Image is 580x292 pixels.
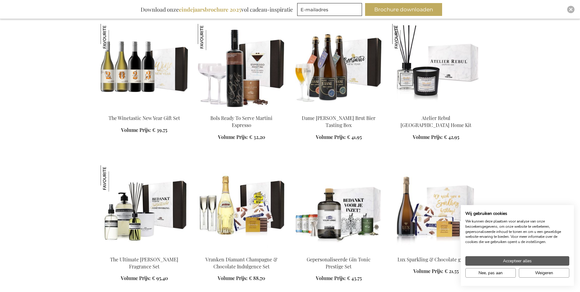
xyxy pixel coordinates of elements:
img: GEPERSONALISEERDE GIN TONIC COCKTAIL SET [295,165,382,251]
img: Atelier Rebul Istanbul Home Kit [392,24,480,110]
h2: Wij gebruiken cookies [465,211,569,216]
img: Lux Sparkling & Chocolade gift box [392,165,480,251]
img: The Ultimate Marie-Stella-Maris Fragrance Set [101,165,127,192]
span: Volume Prijs: [218,134,248,140]
div: Download onze vol cadeau-inspiratie [138,3,296,16]
img: Vranken Diamant Champagne & Chocolate Indulgence Set [198,165,285,251]
span: € 32,20 [249,134,265,140]
img: The Ultimate Marie-Stella-Maris Fragrance Set [101,165,188,251]
img: Bols Ready To Serve Martini Espresso [198,24,224,50]
a: Gepersonaliseerde Gin Tonic Prestige Set [307,256,371,270]
img: Close [569,8,573,11]
span: € 88,70 [249,275,265,281]
a: Lux Sparkling & Chocolade gift box [392,249,480,254]
span: Volume Prijs: [413,134,443,140]
span: € 39,75 [152,127,167,133]
div: Close [567,6,574,13]
button: Alle cookies weigeren [519,268,569,278]
img: Bols Ready To Serve Martini Espresso [198,24,285,110]
span: Nee, pas aan [478,270,503,276]
a: Atelier Rebul [GEOGRAPHIC_DATA] Home Kit [401,115,471,128]
img: Atelier Rebul Istanbul Home Kit [392,24,419,50]
a: Bols Ready To Serve Martini Espresso [210,115,272,128]
button: Accepteer alle cookies [465,256,569,266]
a: Volume Prijs: € 21,55 [413,268,459,275]
span: Volume Prijs: [316,134,346,140]
input: E-mailadres [297,3,362,16]
a: The Ultimate [PERSON_NAME] Fragrance Set [110,256,178,270]
a: Atelier Rebul Istanbul Home Kit Atelier Rebul Istanbul Home Kit [392,107,480,113]
a: Dame [PERSON_NAME] Brut Bier Tasting Box [302,115,375,128]
span: € 95,40 [152,275,168,281]
b: eindejaarsbrochure 2025 [179,6,241,13]
a: Volume Prijs: € 41,95 [316,134,362,141]
img: Dame Jeanne Royal Champagne Beer Tasting Box [295,24,382,110]
a: Vranken Diamant Champagne & Chocolate Indulgence Set [205,256,277,270]
a: Volume Prijs: € 88,70 [218,275,265,282]
img: The Winetastic New Year Gift Set [101,24,127,50]
span: € 41,95 [347,134,362,140]
a: Vranken Diamant Champagne & Chocolate Indulgence Set [198,249,285,254]
span: Volume Prijs: [121,127,151,133]
a: Beer Apéro Gift Box The Winetastic New Year Gift Set [101,107,188,113]
a: The Winetastic New Year Gift Set [109,115,180,121]
a: GEPERSONALISEERDE GIN TONIC COCKTAIL SET [295,249,382,254]
a: Volume Prijs: € 32,20 [218,134,265,141]
span: € 43,75 [347,275,362,281]
span: Accepteer alles [503,258,532,264]
a: The Ultimate Marie-Stella-Maris Fragrance Set The Ultimate Marie-Stella-Maris Fragrance Set [101,249,188,254]
a: Lux Sparkling & Chocolate gift box [397,256,475,263]
span: Volume Prijs: [218,275,248,281]
span: € 42,95 [444,134,459,140]
button: Brochure downloaden [365,3,442,16]
a: Volume Prijs: € 95,40 [121,275,168,282]
span: Volume Prijs: [413,268,443,274]
form: marketing offers and promotions [297,3,364,18]
span: Volume Prijs: [316,275,346,281]
button: Pas cookie voorkeuren aan [465,268,516,278]
span: Weigeren [535,270,553,276]
img: Beer Apéro Gift Box [101,24,188,110]
a: Bols Ready To Serve Martini Espresso Bols Ready To Serve Martini Espresso [198,107,285,113]
a: Volume Prijs: € 42,95 [413,134,459,141]
a: Volume Prijs: € 43,75 [316,275,362,282]
a: Volume Prijs: € 39,75 [121,127,167,134]
p: We kunnen deze plaatsen voor analyse van onze bezoekersgegevens, om onze website te verbeteren, g... [465,219,569,245]
a: Dame Jeanne Royal Champagne Beer Tasting Box [295,107,382,113]
span: Volume Prijs: [121,275,151,281]
span: € 21,55 [445,268,459,274]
